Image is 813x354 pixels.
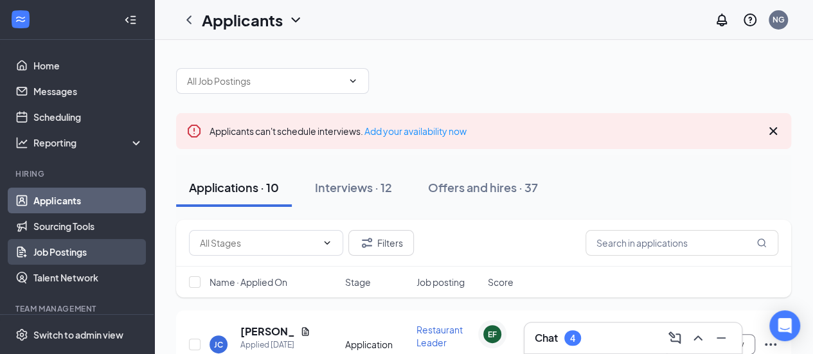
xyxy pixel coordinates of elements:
[33,53,143,78] a: Home
[202,9,283,31] h1: Applicants
[200,236,317,250] input: All Stages
[33,78,143,104] a: Messages
[15,168,141,179] div: Hiring
[33,188,143,213] a: Applicants
[773,14,785,25] div: NG
[416,324,463,348] span: Restaurant Leader
[714,12,729,28] svg: Notifications
[15,328,28,341] svg: Settings
[416,276,465,288] span: Job posting
[364,125,467,137] a: Add your availability now
[210,276,287,288] span: Name · Applied On
[713,330,729,346] svg: Minimize
[570,333,575,344] div: 4
[214,339,223,350] div: JC
[769,310,800,341] div: Open Intercom Messenger
[690,330,706,346] svg: ChevronUp
[765,123,781,139] svg: Cross
[711,328,731,348] button: Minimize
[33,104,143,130] a: Scheduling
[763,337,778,352] svg: Ellipses
[585,230,778,256] input: Search in applications
[535,331,558,345] h3: Chat
[33,328,123,341] div: Switch to admin view
[688,328,708,348] button: ChevronUp
[315,179,392,195] div: Interviews · 12
[187,74,343,88] input: All Job Postings
[322,238,332,248] svg: ChevronDown
[667,330,683,346] svg: ComposeMessage
[428,179,538,195] div: Offers and hires · 37
[33,239,143,265] a: Job Postings
[348,230,414,256] button: Filter Filters
[210,125,467,137] span: Applicants can't schedule interviews.
[240,324,295,339] h5: [PERSON_NAME]
[15,303,141,314] div: Team Management
[124,13,137,26] svg: Collapse
[33,136,144,149] div: Reporting
[189,179,279,195] div: Applications · 10
[186,123,202,139] svg: Error
[33,213,143,239] a: Sourcing Tools
[665,328,685,348] button: ComposeMessage
[181,12,197,28] svg: ChevronLeft
[345,338,409,351] div: Application
[488,276,514,288] span: Score
[488,329,497,340] div: EF
[300,326,310,337] svg: Document
[348,76,358,86] svg: ChevronDown
[742,12,758,28] svg: QuestionInfo
[15,136,28,149] svg: Analysis
[288,12,303,28] svg: ChevronDown
[359,235,375,251] svg: Filter
[756,238,767,248] svg: MagnifyingGlass
[33,265,143,290] a: Talent Network
[14,13,27,26] svg: WorkstreamLogo
[345,276,371,288] span: Stage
